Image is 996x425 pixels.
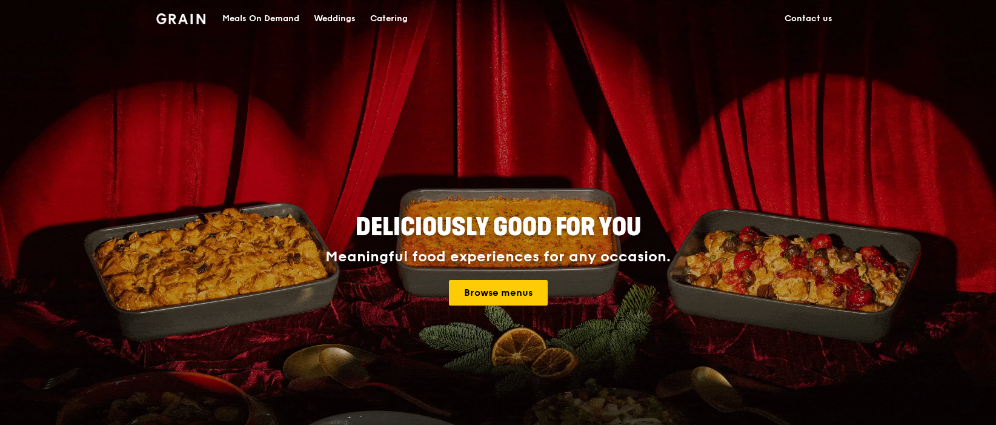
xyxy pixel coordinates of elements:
a: Catering [363,1,415,37]
div: Meals On Demand [222,1,299,37]
a: Weddings [307,1,363,37]
div: Catering [370,1,408,37]
span: Deliciously good for you [356,213,641,242]
img: Grain [156,13,205,24]
a: Browse menus [449,280,548,306]
div: Meaningful food experiences for any occasion. [280,249,716,266]
div: Weddings [314,1,356,37]
a: Contact us [777,1,840,37]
